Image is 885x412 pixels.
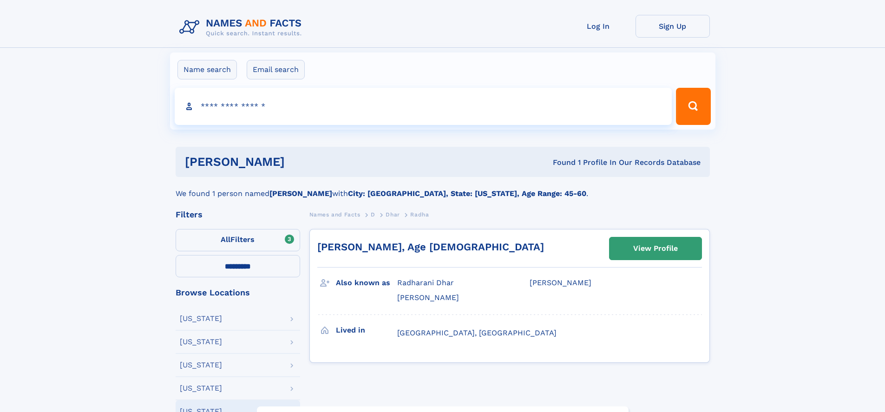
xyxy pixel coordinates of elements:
[176,288,300,297] div: Browse Locations
[397,278,454,287] span: Radharani Dhar
[371,211,375,218] span: D
[397,293,459,302] span: [PERSON_NAME]
[175,88,672,125] input: search input
[317,241,544,253] a: [PERSON_NAME], Age [DEMOGRAPHIC_DATA]
[176,229,300,251] label: Filters
[176,15,309,40] img: Logo Names and Facts
[336,275,397,291] h3: Also known as
[636,15,710,38] a: Sign Up
[386,209,400,220] a: Dhar
[309,209,361,220] a: Names and Facts
[561,15,636,38] a: Log In
[336,322,397,338] h3: Lived in
[185,156,419,168] h1: [PERSON_NAME]
[180,315,222,322] div: [US_STATE]
[397,328,557,337] span: [GEOGRAPHIC_DATA], [GEOGRAPHIC_DATA]
[176,210,300,219] div: Filters
[530,278,591,287] span: [PERSON_NAME]
[419,157,701,168] div: Found 1 Profile In Our Records Database
[221,235,230,244] span: All
[177,60,237,79] label: Name search
[371,209,375,220] a: D
[633,238,678,259] div: View Profile
[410,211,429,218] span: Radha
[269,189,332,198] b: [PERSON_NAME]
[610,237,701,260] a: View Profile
[386,211,400,218] span: Dhar
[176,177,710,199] div: We found 1 person named with .
[676,88,710,125] button: Search Button
[180,361,222,369] div: [US_STATE]
[348,189,586,198] b: City: [GEOGRAPHIC_DATA], State: [US_STATE], Age Range: 45-60
[180,385,222,392] div: [US_STATE]
[247,60,305,79] label: Email search
[180,338,222,346] div: [US_STATE]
